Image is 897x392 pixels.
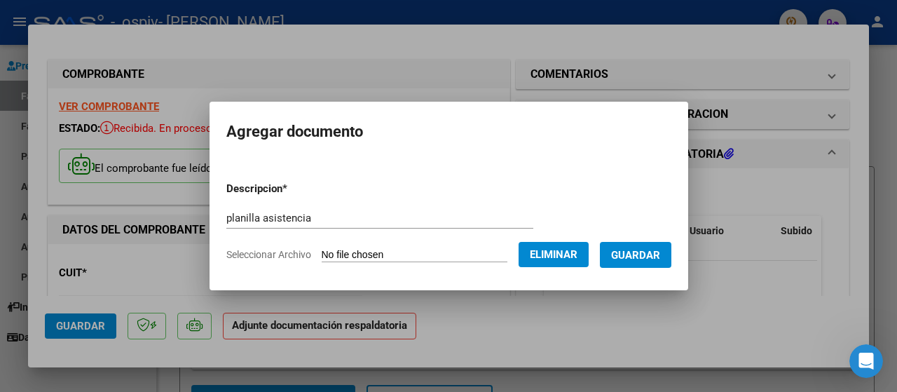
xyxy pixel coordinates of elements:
[226,249,311,260] span: Seleccionar Archivo
[849,344,883,378] iframe: Intercom live chat
[519,242,589,267] button: Eliminar
[226,119,671,145] h2: Agregar documento
[226,181,360,197] p: Descripcion
[600,242,671,268] button: Guardar
[530,248,577,261] span: Eliminar
[611,249,660,262] span: Guardar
